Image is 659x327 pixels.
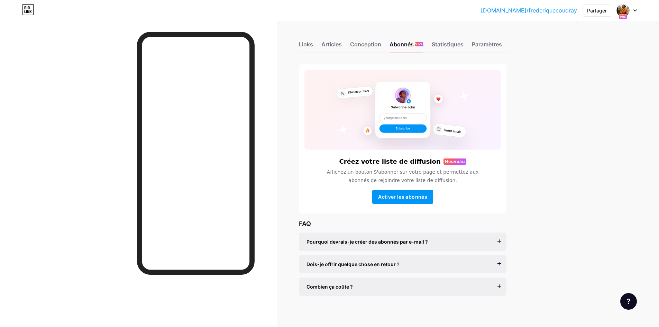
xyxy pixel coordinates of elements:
font: Combien ça coûte ? [306,284,353,290]
font: Paramètres [472,41,502,48]
font: Dois-je offrir quelque chose en retour ? [306,261,400,267]
font: Articles [321,41,342,48]
button: Activer les abonnés [372,190,433,204]
font: Links [299,41,313,48]
font: Pourquoi devrais-je créer des abonnés par e-mail ? [306,239,428,245]
font: Nouveau [445,159,465,164]
font: Abonnés [390,41,414,48]
font: Statistiques [432,41,464,48]
font: Conception [350,41,381,48]
font: [DOMAIN_NAME]/frederiquecoudray [481,7,577,14]
font: NOUVEAU [412,43,427,46]
font: Partager [587,8,607,13]
font: FAQ [299,220,311,227]
a: [DOMAIN_NAME]/frederiquecoudray [481,6,577,15]
font: Affichez un bouton S'abonner sur votre page et permettez aux abonnés de rejoindre votre liste de ... [327,169,479,183]
font: Créez votre liste de diffusion [339,158,440,165]
font: Activer les abonnés [378,194,427,200]
img: frédériquecoudray [616,4,630,17]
